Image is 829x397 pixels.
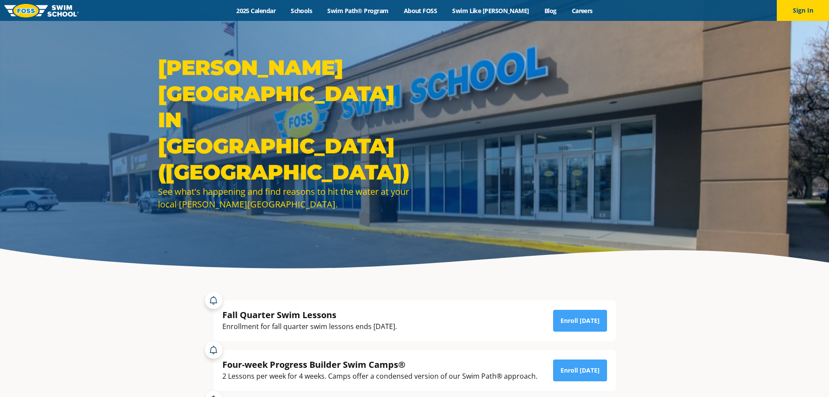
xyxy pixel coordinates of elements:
[537,7,564,15] a: Blog
[564,7,600,15] a: Careers
[158,54,410,185] h1: [PERSON_NAME][GEOGRAPHIC_DATA] in [GEOGRAPHIC_DATA] ([GEOGRAPHIC_DATA])
[553,310,607,332] a: Enroll [DATE]
[283,7,320,15] a: Schools
[445,7,537,15] a: Swim Like [PERSON_NAME]
[553,360,607,381] a: Enroll [DATE]
[222,359,537,370] div: Four-week Progress Builder Swim Camps®
[320,7,396,15] a: Swim Path® Program
[222,370,537,382] div: 2 Lessons per week for 4 weeks. Camps offer a condensed version of our Swim Path® approach.
[229,7,283,15] a: 2025 Calendar
[222,321,397,333] div: Enrollment for fall quarter swim lessons ends [DATE].
[158,185,410,210] div: See what's happening and find reasons to hit the water at your local [PERSON_NAME][GEOGRAPHIC_DATA].
[396,7,445,15] a: About FOSS
[4,4,79,17] img: FOSS Swim School Logo
[222,309,397,321] div: Fall Quarter Swim Lessons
